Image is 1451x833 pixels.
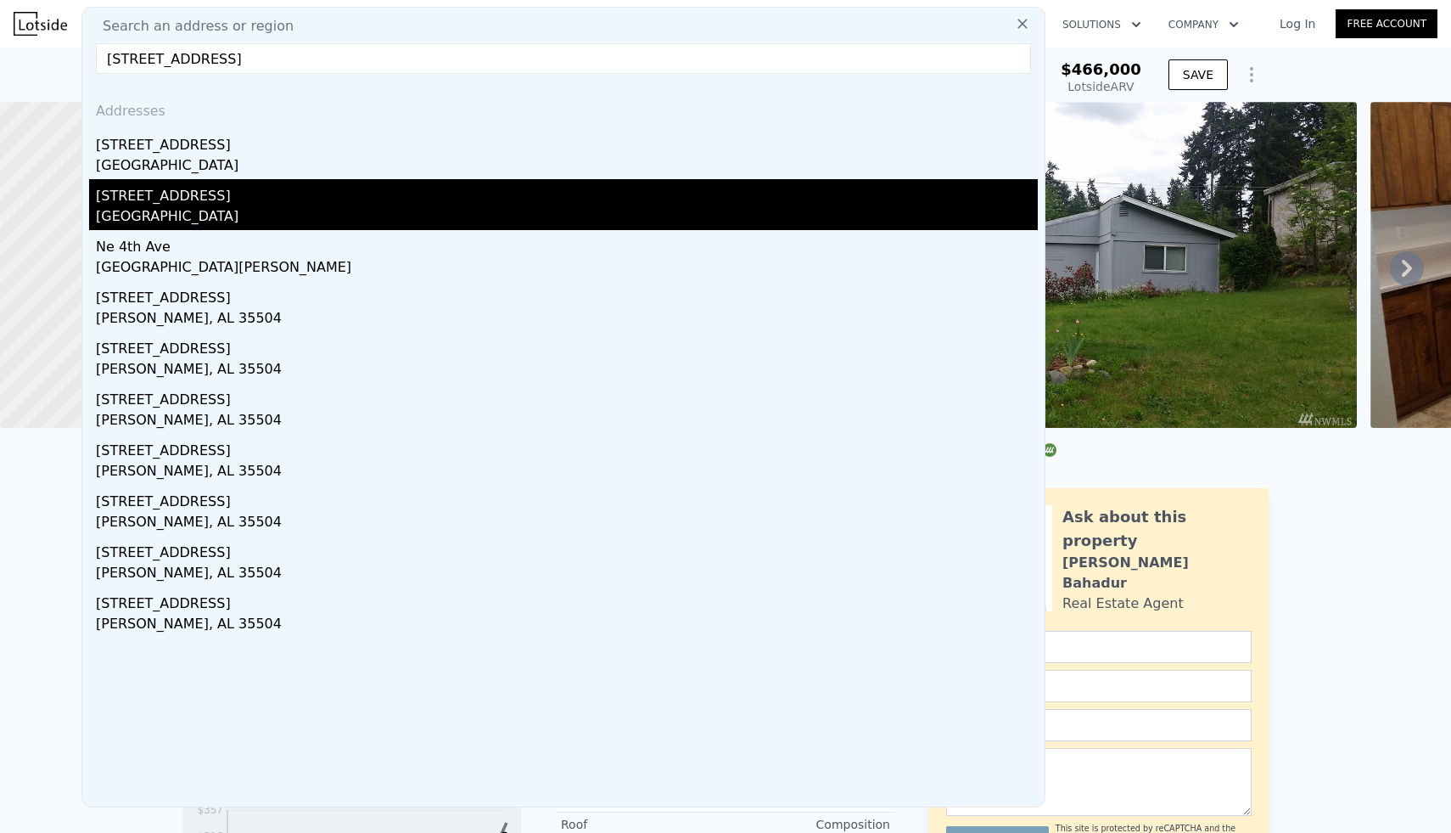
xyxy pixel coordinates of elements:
div: [GEOGRAPHIC_DATA] [96,206,1038,230]
img: NWMLS Logo [1043,443,1056,457]
div: Addresses [89,87,1038,128]
div: [PERSON_NAME], AL 35504 [96,512,1038,536]
img: Lotside [14,12,67,36]
div: Ne 4th Ave [96,230,1038,257]
button: Show Options [1235,58,1269,92]
img: Sale: 123859314 Parcel: 101073616 [776,102,1357,428]
input: Name [946,631,1252,663]
div: [STREET_ADDRESS] [96,179,1038,206]
div: Ask about this property [1062,505,1252,553]
span: Search an address or region [89,16,294,37]
div: [STREET_ADDRESS] [96,332,1038,359]
div: Real Estate Agent [1062,594,1184,614]
button: Company [1155,9,1252,40]
a: Log In [1259,15,1336,32]
div: [PERSON_NAME], AL 35504 [96,563,1038,587]
input: Enter an address, city, region, neighborhood or zip code [96,43,1031,74]
div: [STREET_ADDRESS] [96,536,1038,563]
div: [PERSON_NAME], AL 35504 [96,308,1038,332]
div: [STREET_ADDRESS] [96,383,1038,410]
input: Phone [946,709,1252,741]
input: Email [946,670,1252,702]
button: Solutions [1049,9,1155,40]
div: [GEOGRAPHIC_DATA][PERSON_NAME] [96,257,1038,281]
div: [GEOGRAPHIC_DATA] [96,155,1038,179]
div: [PERSON_NAME], AL 35504 [96,614,1038,638]
a: Free Account [1336,9,1437,38]
div: [PERSON_NAME], AL 35504 [96,359,1038,383]
div: [STREET_ADDRESS] [96,485,1038,512]
span: $466,000 [1061,60,1141,78]
div: Roof [561,816,725,833]
div: [PERSON_NAME], AL 35504 [96,410,1038,434]
div: Lotside ARV [1061,78,1141,95]
tspan: $357 [197,804,223,816]
div: [PERSON_NAME] Bahadur [1062,553,1252,594]
div: [PERSON_NAME], AL 35504 [96,461,1038,485]
div: Composition [725,816,890,833]
button: SAVE [1168,59,1228,90]
div: [STREET_ADDRESS] [96,128,1038,155]
div: [STREET_ADDRESS] [96,587,1038,614]
div: [STREET_ADDRESS] [96,281,1038,308]
div: [STREET_ADDRESS] [96,434,1038,461]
